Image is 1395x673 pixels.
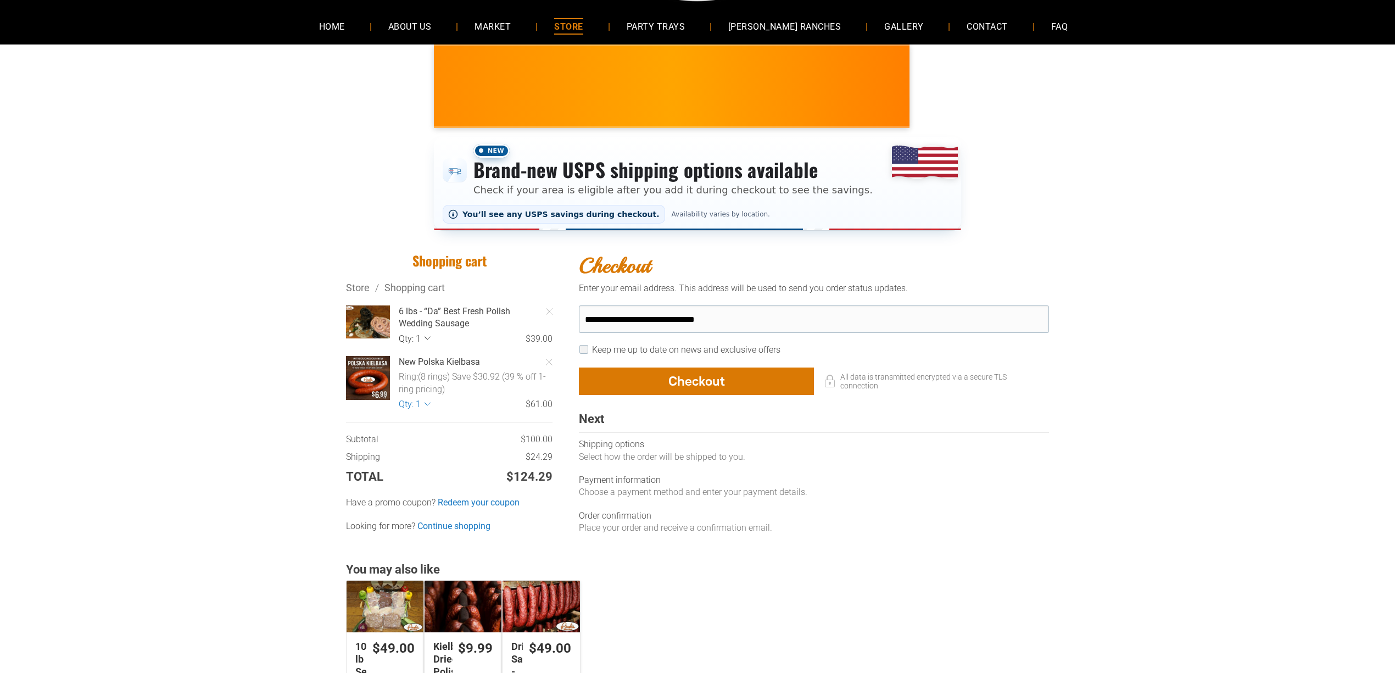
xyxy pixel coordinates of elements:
[579,411,1049,433] div: Next
[399,371,546,394] div: (8 rings) Save $30.92 (39 % off 1-ring pricing)
[399,356,553,368] a: New Polska Kielbasa
[712,12,857,41] a: [PERSON_NAME] RANCHES
[372,640,415,657] div: $49.00
[610,12,701,41] a: PARTY TRAYS
[579,282,1049,294] div: Enter your email address. This address will be used to send you order status updates.
[346,451,380,463] span: Shipping
[303,12,361,41] a: HOME
[370,282,384,293] span: /
[417,520,490,532] a: Continue shopping
[529,640,571,657] div: $49.00
[506,469,553,486] span: $124.29
[579,252,1049,279] h2: Checkout
[473,182,873,197] p: Check if your area is eligible after you add it during checkout to see the savings.
[372,12,448,41] a: ABOUT US
[384,282,445,293] a: Shopping cart
[814,368,1049,395] div: All data is transmitted encrypted via a secure TLS connection
[346,497,553,509] label: Have a promo coupon?
[579,474,1049,486] div: Payment information
[346,520,553,532] div: Looking for more?
[346,433,447,451] td: Subtotal
[950,12,1024,41] a: CONTACT
[473,144,510,158] span: New
[868,12,940,41] a: GALLERY
[592,344,780,355] label: Keep me up to date on news and exclusive offers
[1035,12,1084,41] a: FAQ
[346,469,429,486] td: Total
[579,368,814,395] button: Checkout
[579,438,1049,450] div: Shipping options
[346,252,553,269] h1: Shopping cart
[447,451,553,469] td: $24.29
[669,210,772,218] span: Availability varies by location.
[579,522,1049,534] div: Place your order and receive a confirmation email.
[431,398,553,410] div: $61.00
[347,581,423,632] a: 10 lb Seniors &amp; Singles Bundles
[473,158,873,182] h3: Brand-new USPS shipping options available
[538,301,560,322] a: Remove Item
[458,12,527,41] a: MARKET
[579,451,1049,463] div: Select how the order will be shipped to you.
[399,371,418,382] div: Ring:
[462,210,660,219] span: You’ll see any USPS savings during checkout.
[579,486,1049,498] div: Choose a payment method and enter your payment details.
[346,281,553,294] div: Breadcrumbs
[579,510,1049,522] div: Order confirmation
[399,305,553,330] a: 6 lbs - “Da” Best Fresh Polish Wedding Sausage
[438,497,520,509] a: Redeem your coupon
[503,581,579,632] a: Dried Sausage - 6 Rings
[579,305,1049,333] input: Your email address
[521,434,553,444] span: $100.00
[346,562,1049,578] div: You may also like
[538,12,599,41] a: STORE
[538,351,560,373] a: Remove Item
[346,282,370,293] a: Store
[431,333,553,345] div: $39.00
[434,137,961,230] div: Shipping options announcement
[425,581,501,632] a: Kielbasa Dried Polish Sausage (Small Batch)
[458,640,493,657] div: $9.99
